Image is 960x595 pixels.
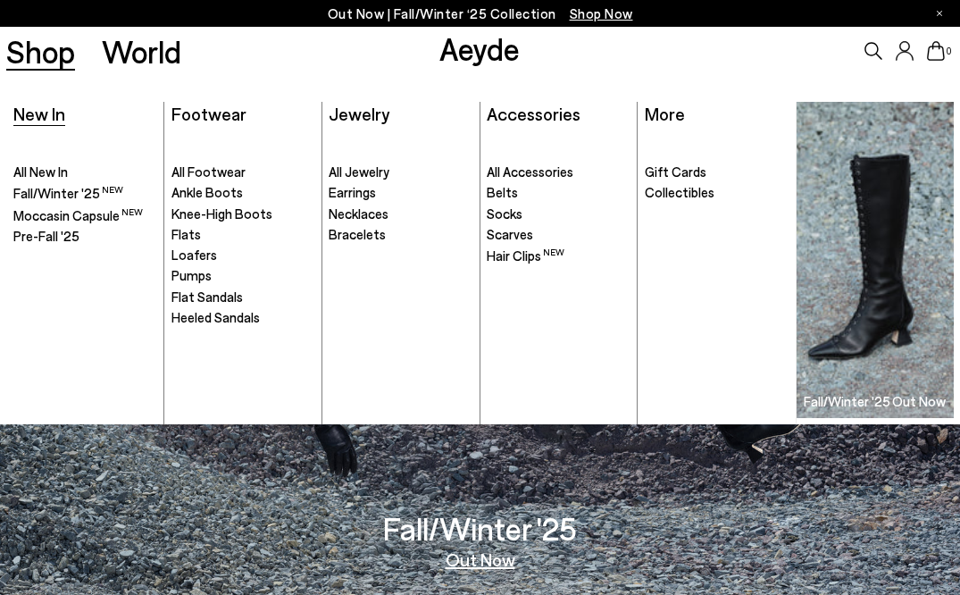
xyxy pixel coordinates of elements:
[171,247,315,264] a: Loafers
[13,228,79,244] span: Pre-Fall '25
[487,226,533,242] span: Scarves
[171,184,243,200] span: Ankle Boots
[13,163,157,181] a: All New In
[171,267,212,283] span: Pumps
[487,247,630,265] a: Hair Clips
[13,185,123,201] span: Fall/Winter '25
[945,46,954,56] span: 0
[797,102,954,418] img: Group_1295_900x.jpg
[102,36,181,67] a: World
[927,41,945,61] a: 0
[13,228,157,246] a: Pre-Fall '25
[645,163,706,180] span: Gift Cards
[171,309,260,325] span: Heeled Sandals
[439,29,520,67] a: Aeyde
[171,163,315,181] a: All Footwear
[171,226,315,244] a: Flats
[487,205,630,223] a: Socks
[329,226,472,244] a: Bracelets
[13,207,143,223] span: Moccasin Capsule
[171,309,315,327] a: Heeled Sandals
[383,513,577,544] h3: Fall/Winter '25
[13,184,157,203] a: Fall/Winter '25
[328,3,633,25] p: Out Now | Fall/Winter ‘25 Collection
[329,103,389,124] a: Jewelry
[487,103,580,124] a: Accessories
[171,184,315,202] a: Ankle Boots
[6,36,75,67] a: Shop
[329,205,472,223] a: Necklaces
[797,102,954,418] a: Fall/Winter '25 Out Now
[487,226,630,244] a: Scarves
[645,184,789,202] a: Collectibles
[446,550,515,568] a: Out Now
[570,5,633,21] span: Navigate to /collections/new-in
[171,103,246,124] a: Footwear
[329,184,376,200] span: Earrings
[645,184,714,200] span: Collectibles
[13,206,157,225] a: Moccasin Capsule
[487,184,518,200] span: Belts
[329,163,472,181] a: All Jewelry
[171,247,217,263] span: Loafers
[171,163,246,180] span: All Footwear
[171,226,201,242] span: Flats
[329,226,386,242] span: Bracelets
[329,184,472,202] a: Earrings
[171,289,243,305] span: Flat Sandals
[487,247,564,264] span: Hair Clips
[171,205,315,223] a: Knee-High Boots
[804,395,890,408] h3: Fall/Winter '25
[487,163,573,180] span: All Accessories
[13,163,68,180] span: All New In
[13,103,65,124] a: New In
[329,163,389,180] span: All Jewelry
[171,267,315,285] a: Pumps
[645,103,685,124] a: More
[645,163,789,181] a: Gift Cards
[171,205,272,222] span: Knee-High Boots
[329,205,388,222] span: Necklaces
[892,395,946,408] h3: Out Now
[171,289,315,306] a: Flat Sandals
[487,184,630,202] a: Belts
[487,205,522,222] span: Socks
[487,163,630,181] a: All Accessories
